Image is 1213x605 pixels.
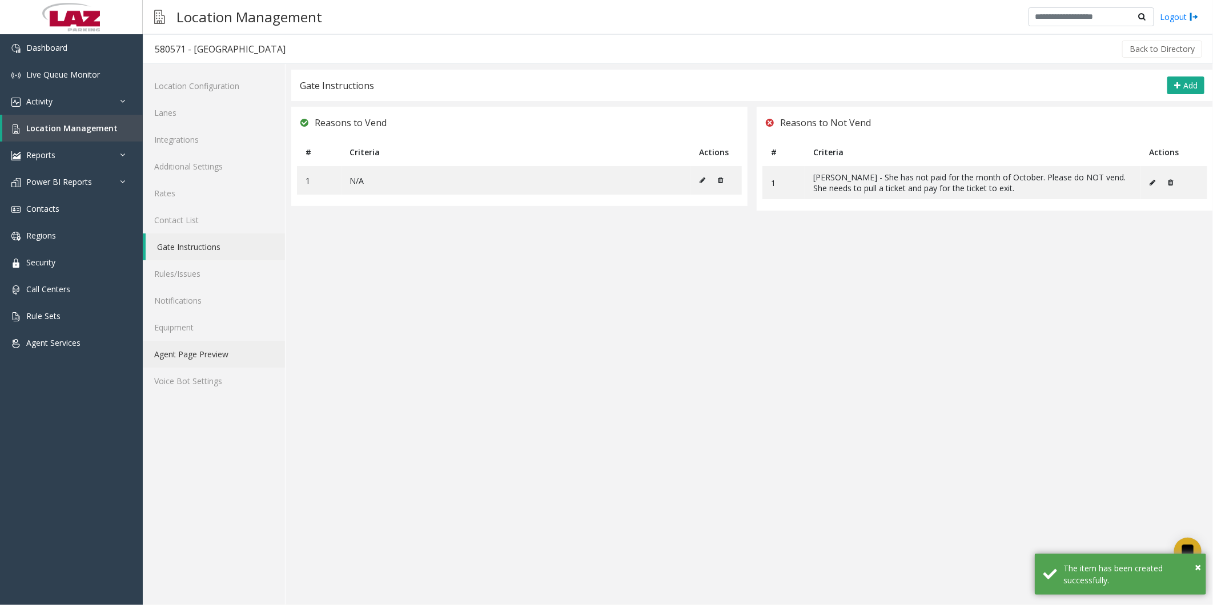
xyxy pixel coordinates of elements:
[1190,11,1199,23] img: logout
[143,180,285,207] a: Rates
[26,337,81,348] span: Agent Services
[690,138,742,166] th: Actions
[11,312,21,321] img: 'icon'
[297,138,342,166] th: #
[11,98,21,107] img: 'icon'
[315,115,387,130] span: Reasons to Vend
[143,207,285,233] a: Contact List
[26,310,61,321] span: Rule Sets
[11,205,21,214] img: 'icon'
[762,166,805,199] td: 1
[11,178,21,187] img: 'icon'
[300,115,309,130] img: check
[11,71,21,80] img: 'icon'
[143,368,285,394] a: Voice Bot Settings
[143,287,285,314] a: Notifications
[1160,11,1199,23] a: Logout
[1195,559,1201,575] span: ×
[805,166,1141,199] td: [PERSON_NAME] - She has not paid for the month of October. Please do NOT vend. She needs to pull ...
[26,96,53,107] span: Activity
[143,72,285,99] a: Location Configuration
[11,151,21,160] img: 'icon'
[26,69,100,80] span: Live Queue Monitor
[297,166,342,195] td: 1
[155,42,286,57] div: 580571 - [GEOGRAPHIC_DATA]
[143,314,285,341] a: Equipment
[805,138,1141,166] th: Criteria
[26,203,59,214] span: Contacts
[11,259,21,268] img: 'icon'
[143,99,285,126] a: Lanes
[154,3,165,31] img: pageIcon
[26,230,56,241] span: Regions
[762,138,805,166] th: #
[26,176,92,187] span: Power BI Reports
[143,153,285,180] a: Additional Settings
[143,341,285,368] a: Agent Page Preview
[1140,138,1207,166] th: Actions
[26,150,55,160] span: Reports
[2,115,143,142] a: Location Management
[11,339,21,348] img: 'icon'
[1167,76,1204,95] button: Add
[171,3,328,31] h3: Location Management
[11,44,21,53] img: 'icon'
[1195,559,1201,576] button: Close
[342,166,691,195] td: N/A
[300,78,374,93] div: Gate Instructions
[26,284,70,295] span: Call Centers
[1183,80,1198,91] span: Add
[143,260,285,287] a: Rules/Issues
[780,115,871,130] span: Reasons to Not Vend
[11,232,21,241] img: 'icon'
[146,233,285,260] a: Gate Instructions
[11,124,21,134] img: 'icon'
[342,138,691,166] th: Criteria
[1063,562,1198,586] div: The item has been created successfully.
[143,126,285,153] a: Integrations
[26,257,55,268] span: Security
[26,42,67,53] span: Dashboard
[26,123,118,134] span: Location Management
[11,285,21,295] img: 'icon'
[1122,41,1202,58] button: Back to Directory
[765,115,774,130] img: close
